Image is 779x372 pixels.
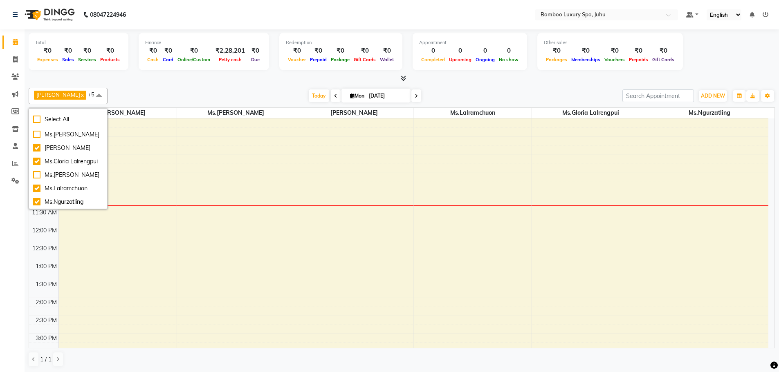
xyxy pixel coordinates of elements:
span: ADD NEW [701,93,725,99]
span: Packages [544,57,569,62]
div: ₹0 [175,46,212,56]
span: Online/Custom [175,57,212,62]
div: ₹0 [627,46,650,56]
div: Appointment [419,39,521,46]
span: Ms.Lalramchuon [413,108,531,118]
div: ₹0 [602,46,627,56]
div: [PERSON_NAME] [33,144,103,152]
div: 0 [419,46,447,56]
div: Ms.[PERSON_NAME] [33,171,103,179]
input: 2025-09-01 [366,90,407,102]
div: ₹0 [329,46,352,56]
input: Search Appointment [622,89,694,102]
span: Card [161,57,175,62]
span: Prepaid [308,57,329,62]
span: Prepaids [627,57,650,62]
div: 1:30 PM [34,280,58,289]
span: Voucher [286,57,308,62]
span: No show [497,57,521,62]
div: ₹0 [145,46,161,56]
div: ₹0 [378,46,396,56]
button: ADD NEW [699,90,727,102]
div: Ms.[PERSON_NAME] [33,130,103,139]
span: Petty cash [217,57,244,62]
span: Completed [419,57,447,62]
div: ₹0 [248,46,263,56]
div: 2:30 PM [34,316,58,325]
div: 1:00 PM [34,262,58,271]
div: ₹0 [161,46,175,56]
a: x [80,91,84,98]
div: 0 [447,46,474,56]
div: ₹0 [60,46,76,56]
span: Services [76,57,98,62]
div: Other sales [544,39,676,46]
span: Upcoming [447,57,474,62]
div: 12:30 PM [31,244,58,253]
span: [PERSON_NAME] [295,108,413,118]
span: Memberships [569,57,602,62]
div: Ms.Ngurzatling [33,198,103,206]
div: ₹0 [650,46,676,56]
span: 1 / 1 [40,355,52,364]
span: +5 [88,91,101,98]
div: 0 [474,46,497,56]
div: Finance [145,39,263,46]
span: Due [249,57,262,62]
div: 12:00 PM [31,226,58,235]
div: ₹0 [308,46,329,56]
span: Wallet [378,57,396,62]
span: Expenses [35,57,60,62]
div: 3:00 PM [34,334,58,343]
div: Ms.Gloria Lalrengpui [33,157,103,166]
div: 11:30 AM [30,208,58,217]
div: Redemption [286,39,396,46]
span: Ms.[PERSON_NAME] [177,108,295,118]
span: Products [98,57,122,62]
div: ₹0 [569,46,602,56]
div: Therapist [29,108,58,116]
div: 2:00 PM [34,298,58,307]
div: Select All [33,115,103,124]
span: Ms.Ngurzatling [650,108,768,118]
span: Mr [PERSON_NAME] [59,108,177,118]
div: ₹0 [98,46,122,56]
span: Cash [145,57,161,62]
div: Total [35,39,122,46]
div: ₹0 [544,46,569,56]
div: ₹0 [76,46,98,56]
span: Gift Cards [352,57,378,62]
span: Ongoing [474,57,497,62]
span: Vouchers [602,57,627,62]
span: Mon [348,93,366,99]
span: Ms.Gloria Lalrengpui [532,108,650,118]
img: logo [21,3,77,26]
div: 0 [497,46,521,56]
div: Ms.Lalramchuon [33,184,103,193]
span: Sales [60,57,76,62]
div: ₹0 [35,46,60,56]
span: Package [329,57,352,62]
div: ₹2,28,201 [212,46,248,56]
div: ₹0 [352,46,378,56]
span: [PERSON_NAME] [36,91,80,98]
b: 08047224946 [90,3,126,26]
span: Today [309,89,329,102]
span: Gift Cards [650,57,676,62]
div: ₹0 [286,46,308,56]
